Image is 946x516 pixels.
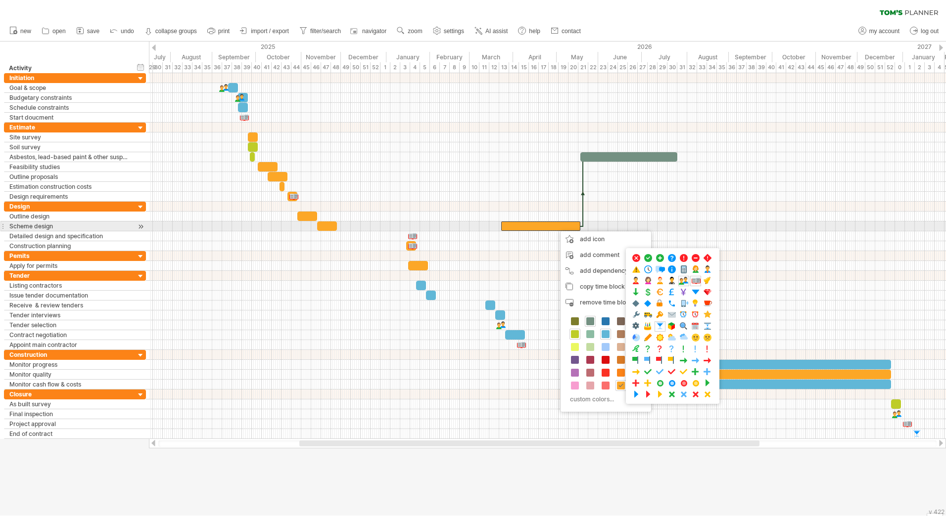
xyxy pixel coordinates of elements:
[173,62,183,73] div: 32
[341,62,351,73] div: 49
[9,182,130,191] div: Estimation construction costs
[301,62,311,73] div: 45
[155,28,197,35] strong: collapse groups
[9,132,130,142] div: Site survey
[580,299,633,306] span: remove time block
[935,62,945,73] div: 4
[9,63,130,73] div: Activity
[513,52,557,62] div: April 2026
[9,172,130,181] div: Outline proposals
[9,310,130,320] div: Tender interviews
[516,25,543,38] a: help
[727,62,737,73] div: 36
[562,28,581,35] span: contact
[301,52,341,62] div: November 2025
[697,62,707,73] div: 33
[875,62,885,73] div: 51
[9,320,130,330] div: Tender selection
[9,271,130,280] div: Tender
[205,25,233,38] a: print
[218,28,230,35] span: print
[9,409,130,419] div: Final inspection
[450,62,460,73] div: 8
[561,231,651,247] div: add icon
[380,62,390,73] div: 1
[39,25,69,38] a: open
[826,62,836,73] div: 46
[776,62,786,73] div: 41
[9,330,130,340] div: Contract negotiation
[548,25,584,38] a: contact
[430,52,470,62] div: February 2026
[7,25,34,38] a: new
[816,52,857,62] div: November 2026
[408,28,422,35] span: zoom
[608,62,618,73] div: 24
[568,62,578,73] div: 20
[9,340,130,349] div: Appoint main contractor
[262,62,272,73] div: 41
[192,62,202,73] div: 34
[9,399,130,409] div: As built survey
[331,62,341,73] div: 48
[171,52,212,62] div: August 2025
[9,261,130,270] div: Apply for permits
[907,25,942,38] a: log out
[869,28,899,35] span: my account
[410,62,420,73] div: 4
[9,113,130,122] div: Start doucment
[578,62,588,73] div: 21
[856,25,902,38] a: my account
[677,62,687,73] div: 31
[252,62,262,73] div: 40
[251,28,289,35] span: import / export
[470,52,513,62] div: March 2026
[580,283,625,290] span: copy time block
[509,62,519,73] div: 14
[9,301,130,310] div: Receive & review tenders
[529,28,540,35] span: help
[9,142,130,152] div: Soil survey
[667,62,677,73] div: 30
[212,52,256,62] div: September 2025
[9,162,130,172] div: Feasibility studies
[642,52,687,62] div: July 2026
[598,62,608,73] div: 23
[9,93,130,102] div: Budgetary constraints
[444,28,464,35] span: settings
[183,62,192,73] div: 33
[9,380,130,389] div: Monitor cash flow & costs
[857,52,903,62] div: December 2026
[529,62,539,73] div: 16
[9,192,130,201] div: Design requirements
[470,62,479,73] div: 10
[9,370,130,379] div: Monitor quality
[766,62,776,73] div: 40
[9,389,130,399] div: Closure
[9,360,130,369] div: Monitor progress
[9,83,130,92] div: Goal & scope
[561,263,651,279] div: add dependency
[707,62,717,73] div: 34
[865,62,875,73] div: 50
[232,62,242,73] div: 38
[87,28,99,35] span: save
[321,62,331,73] div: 47
[658,62,667,73] div: 29
[895,62,905,73] div: 0
[836,62,846,73] div: 47
[202,62,212,73] div: 35
[747,62,757,73] div: 38
[549,62,559,73] div: 18
[559,62,568,73] div: 19
[361,62,371,73] div: 51
[362,28,386,35] span: navigator
[310,28,341,35] span: filter/search
[430,62,440,73] div: 6
[903,52,945,62] div: January 2027
[311,62,321,73] div: 46
[142,25,200,38] a: collapse groups
[925,62,935,73] div: 3
[9,291,130,300] div: Issue tender documentation
[846,62,855,73] div: 48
